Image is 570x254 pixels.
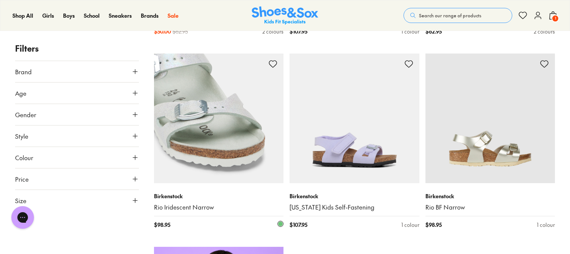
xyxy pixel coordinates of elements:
div: 1 colour [401,28,419,35]
a: Rio BF Narrow [425,203,555,211]
span: Colour [15,153,33,162]
span: Size [15,196,26,205]
span: Sneakers [109,12,132,19]
span: $ 107.95 [290,221,307,229]
a: Boys [63,12,75,20]
img: SNS_Logo_Responsive.svg [252,6,318,25]
p: Filters [15,42,139,55]
a: School [84,12,100,20]
button: Gender [15,104,139,125]
button: Colour [15,147,139,168]
span: Boys [63,12,75,19]
span: Age [15,89,26,98]
button: 1 [548,7,558,24]
button: Size [15,190,139,211]
a: Girls [42,12,54,20]
p: Birkenstock [290,192,419,200]
span: Style [15,132,28,141]
span: $ 98.95 [154,221,170,229]
span: Price [15,174,29,184]
span: $ 62.95 [173,28,188,35]
iframe: Gorgias live chat messenger [8,204,38,231]
button: Price [15,168,139,190]
span: $ 50.00 [154,28,171,35]
span: $ 107.95 [290,28,307,35]
a: Brands [141,12,159,20]
p: Birkenstock [425,192,555,200]
div: 1 colour [401,221,419,229]
div: 1 colour [537,221,555,229]
span: Brand [15,67,32,76]
span: Brands [141,12,159,19]
span: Shop All [12,12,33,19]
span: 1 [552,15,559,22]
span: $ 62.95 [425,28,442,35]
button: Brand [15,61,139,82]
a: Shop All [12,12,33,20]
span: Gender [15,110,36,119]
a: Sale [168,12,179,20]
a: Sneakers [109,12,132,20]
a: Shoes & Sox [252,6,318,25]
button: Style [15,125,139,147]
p: Birkenstock [154,192,284,200]
button: Search our range of products [404,8,512,23]
div: 2 colours [262,28,283,35]
a: [US_STATE] Kids Self-Fastening [290,203,419,211]
span: Search our range of products [419,12,481,19]
button: Age [15,83,139,104]
span: $ 98.95 [425,221,442,229]
span: Sale [168,12,179,19]
a: Rio Iridescent Narrow [154,203,284,211]
span: School [84,12,100,19]
div: 2 colours [534,28,555,35]
span: Girls [42,12,54,19]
